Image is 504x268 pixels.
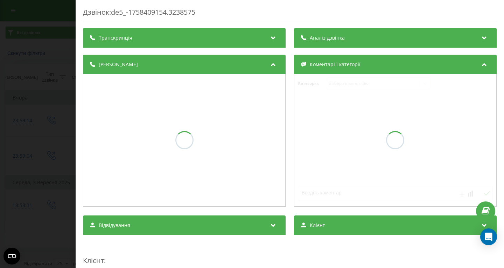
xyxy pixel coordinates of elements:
span: Коментарі і категорії [310,61,360,68]
span: Транскрипція [99,34,132,41]
span: Клієнт [83,256,104,265]
span: [PERSON_NAME] [99,61,138,68]
span: Клієнт [310,222,325,229]
div: Open Intercom Messenger [480,228,497,245]
button: Open CMP widget [3,248,20,264]
span: Відвідування [99,222,130,229]
div: Дзвінок : de5_-1758409154.3238575 [83,7,497,21]
span: Аналіз дзвінка [310,34,345,41]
